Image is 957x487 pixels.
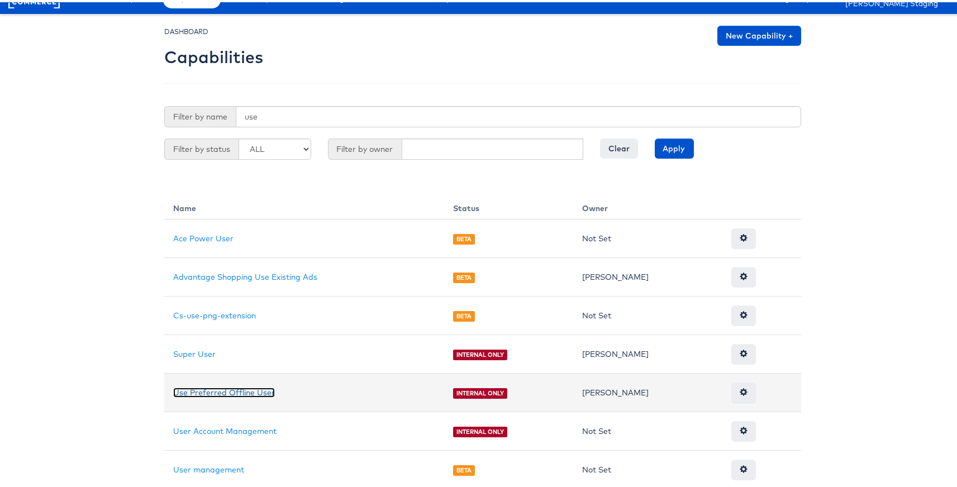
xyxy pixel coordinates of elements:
[453,232,475,242] span: BETA
[173,385,275,395] a: Use Preferred Offline User
[600,136,638,156] input: Clear
[573,410,722,448] td: Not Set
[453,424,508,435] span: INTERNAL ONLY
[573,294,722,333] td: Not Set
[573,256,722,294] td: [PERSON_NAME]
[444,192,573,217] th: Status
[573,192,722,217] th: Owner
[173,231,234,241] a: Ace Power User
[164,25,208,34] small: DASHBOARD
[453,386,508,397] span: INTERNAL ONLY
[453,309,475,319] span: BETA
[453,463,475,474] span: BETA
[164,104,236,125] span: Filter by name
[717,23,801,44] a: New Capability +
[173,308,256,318] a: Cs-use-png-extension
[573,448,722,487] td: Not Set
[164,46,263,64] h2: Capabilities
[573,371,722,410] td: [PERSON_NAME]
[573,333,722,371] td: [PERSON_NAME]
[453,270,475,281] span: BETA
[453,347,508,358] span: INTERNAL ONLY
[573,217,722,256] td: Not Set
[173,347,216,357] a: Super User
[328,136,402,157] span: Filter by owner
[164,136,239,157] span: Filter by status
[173,462,244,472] a: User management
[173,424,277,434] a: User Account Management
[655,136,694,156] input: Apply
[173,270,317,280] a: Advantage Shopping Use Existing Ads
[164,192,444,217] th: Name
